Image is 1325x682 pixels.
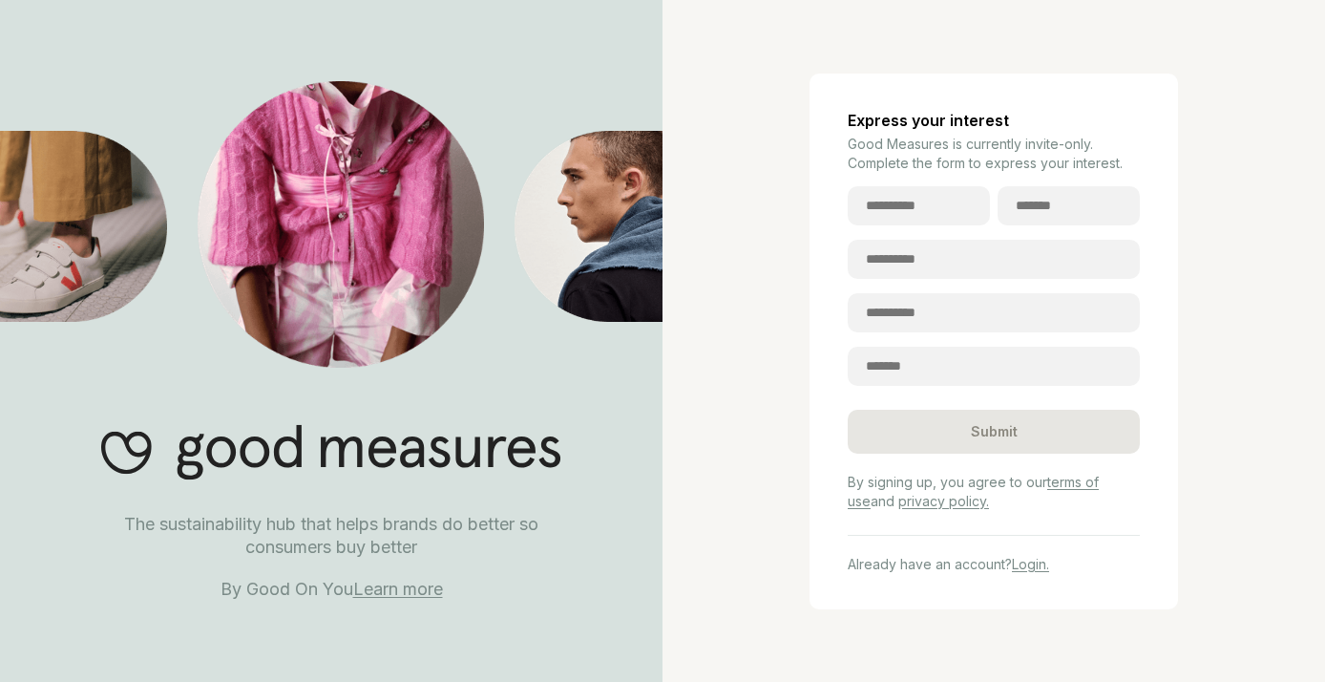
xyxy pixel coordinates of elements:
p: By Good On You [81,578,581,601]
img: Good Measures [198,81,484,368]
a: Learn more [353,579,443,599]
img: Good Measures [515,131,662,322]
p: The sustainability hub that helps brands do better so consumers buy better [81,513,581,559]
a: terms of use [848,474,1099,509]
p: Good Measures is currently invite-only. Complete the form to express your interest. [848,135,1140,173]
h4: Express your interest [848,112,1140,130]
img: Good Measures [101,424,561,480]
iframe: Website support platform help button [1241,598,1306,663]
a: Login. [1012,556,1049,572]
p: Already have an account? [848,555,1140,574]
a: privacy policy. [898,493,989,509]
p: By signing up, you agree to our and [848,473,1140,511]
div: Submit [848,410,1140,454]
